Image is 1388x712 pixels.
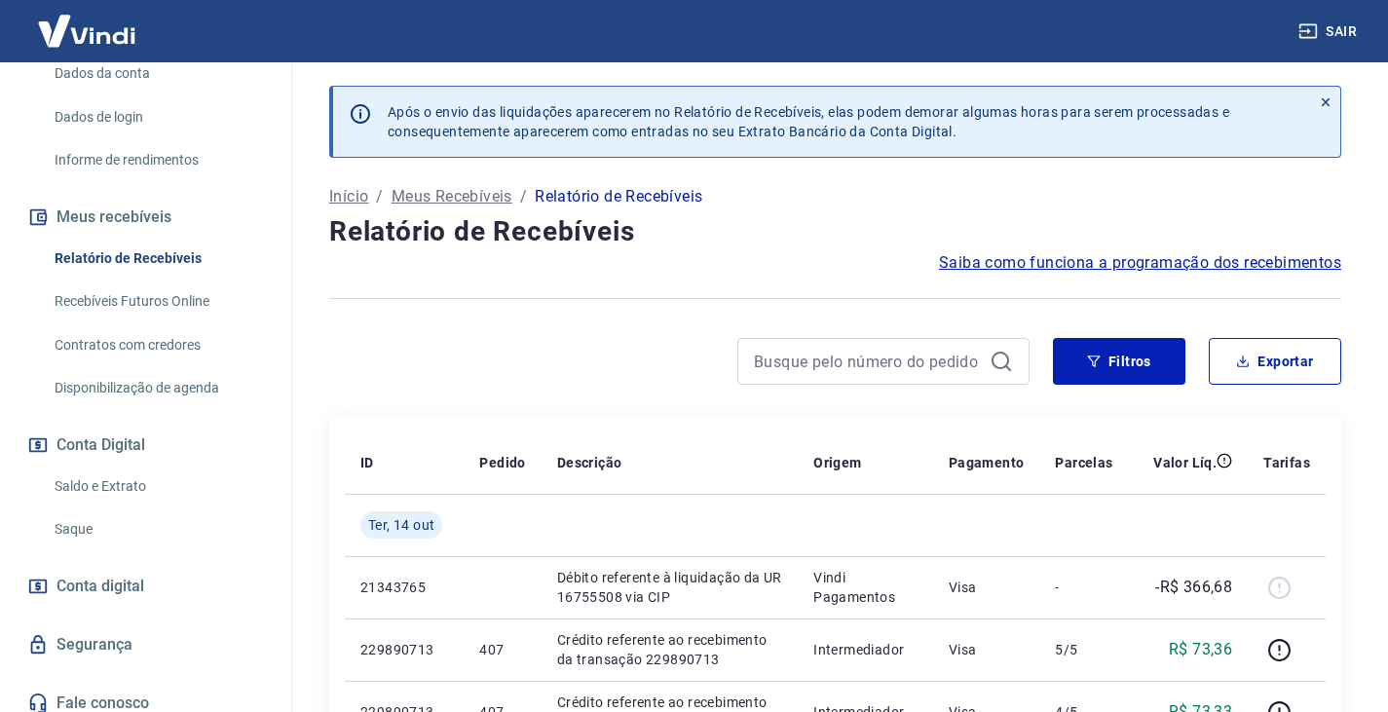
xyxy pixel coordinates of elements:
a: Conta digital [23,565,268,608]
p: Visa [949,578,1025,597]
a: Contratos com credores [47,325,268,365]
button: Exportar [1209,338,1341,385]
img: Vindi [23,1,150,60]
p: 5/5 [1055,640,1112,659]
p: Descrição [557,453,622,472]
p: Valor Líq. [1153,453,1217,472]
a: Informe de rendimentos [47,140,268,180]
p: / [376,185,383,208]
p: Pagamento [949,453,1025,472]
button: Conta Digital [23,424,268,467]
p: Vindi Pagamentos [813,568,918,607]
p: Tarifas [1263,453,1310,472]
p: - [1055,578,1112,597]
p: Crédito referente ao recebimento da transação 229890713 [557,630,782,669]
span: Ter, 14 out [368,515,434,535]
p: Intermediador [813,640,918,659]
a: Dados da conta [47,54,268,94]
p: ID [360,453,374,472]
p: / [520,185,527,208]
p: Visa [949,640,1025,659]
p: 229890713 [360,640,448,659]
a: Saldo e Extrato [47,467,268,506]
button: Sair [1294,14,1365,50]
p: 21343765 [360,578,448,597]
a: Saiba como funciona a programação dos recebimentos [939,251,1341,275]
p: Débito referente à liquidação da UR 16755508 via CIP [557,568,782,607]
h4: Relatório de Recebíveis [329,212,1341,251]
input: Busque pelo número do pedido [754,347,982,376]
a: Meus Recebíveis [392,185,512,208]
a: Recebíveis Futuros Online [47,281,268,321]
p: Relatório de Recebíveis [535,185,702,208]
p: Após o envio das liquidações aparecerem no Relatório de Recebíveis, elas podem demorar algumas ho... [388,102,1229,141]
a: Início [329,185,368,208]
p: Origem [813,453,861,472]
a: Saque [47,509,268,549]
a: Segurança [23,623,268,666]
p: 407 [479,640,525,659]
a: Relatório de Recebíveis [47,239,268,279]
a: Disponibilização de agenda [47,368,268,408]
p: R$ 73,36 [1169,638,1232,661]
button: Filtros [1053,338,1185,385]
button: Meus recebíveis [23,196,268,239]
a: Dados de login [47,97,268,137]
p: Parcelas [1055,453,1112,472]
p: -R$ 366,68 [1155,576,1232,599]
span: Conta digital [56,573,144,600]
p: Pedido [479,453,525,472]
